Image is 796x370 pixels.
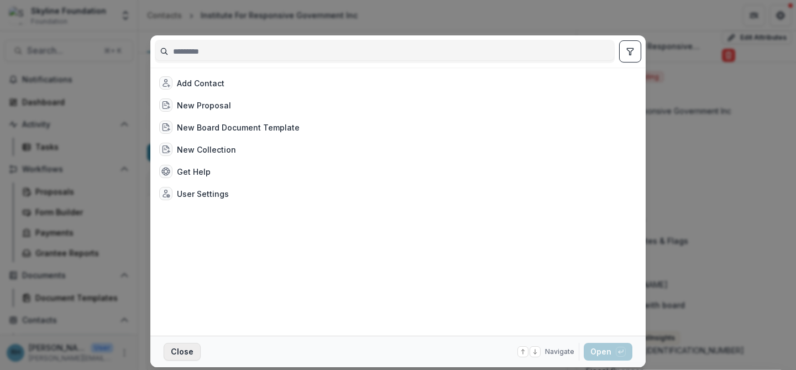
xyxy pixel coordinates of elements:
[177,188,229,200] div: User Settings
[177,77,224,89] div: Add Contact
[164,343,201,361] button: Close
[177,144,236,155] div: New Collection
[177,122,300,133] div: New Board Document Template
[177,100,231,111] div: New Proposal
[584,343,632,361] button: Open
[177,166,211,178] div: Get Help
[619,40,641,62] button: toggle filters
[545,347,574,357] span: Navigate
